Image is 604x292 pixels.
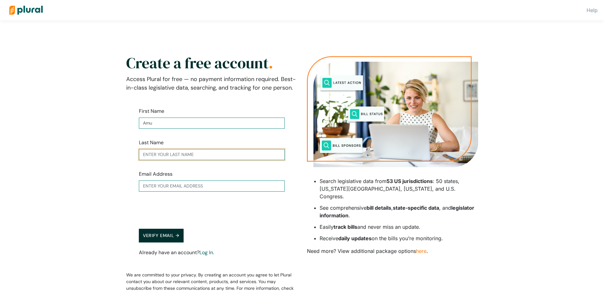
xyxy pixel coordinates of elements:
span: . [269,52,273,73]
input: Enter your last name [139,149,285,160]
a: Help [587,7,598,13]
li: Easily and never miss an update. [320,223,478,231]
label: Last Name [139,139,164,146]
p: Already have an account? [139,249,285,256]
p: Access Plural for free — no payment information required. Best-in-class legislative data, searchi... [126,75,297,92]
label: Email Address [139,170,172,178]
h2: Create a free account [126,57,297,69]
label: First Name [139,107,164,115]
input: Enter your first name [139,118,285,129]
li: See comprehensive , , and . [320,204,478,219]
li: Receive on the bills you’re monitoring. [320,234,478,242]
li: Search legislative data from : 50 states, [US_STATE][GEOGRAPHIC_DATA], [US_STATE], and U.S. Congr... [320,177,478,200]
img: Person searching on their laptop for public policy information with search words of latest action... [307,56,478,167]
strong: state-specific data [393,205,439,211]
strong: legislator information [320,205,474,219]
a: here [416,248,426,254]
button: Verify Email → [139,229,184,242]
strong: track bills [334,224,357,230]
a: Log In. [199,249,214,256]
strong: 53 US jurisdictions [386,178,433,184]
strong: daily updates [338,235,372,241]
strong: bill details [367,205,391,211]
p: Need more? View additional package options . [307,247,478,255]
input: Enter your email address [139,180,285,192]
